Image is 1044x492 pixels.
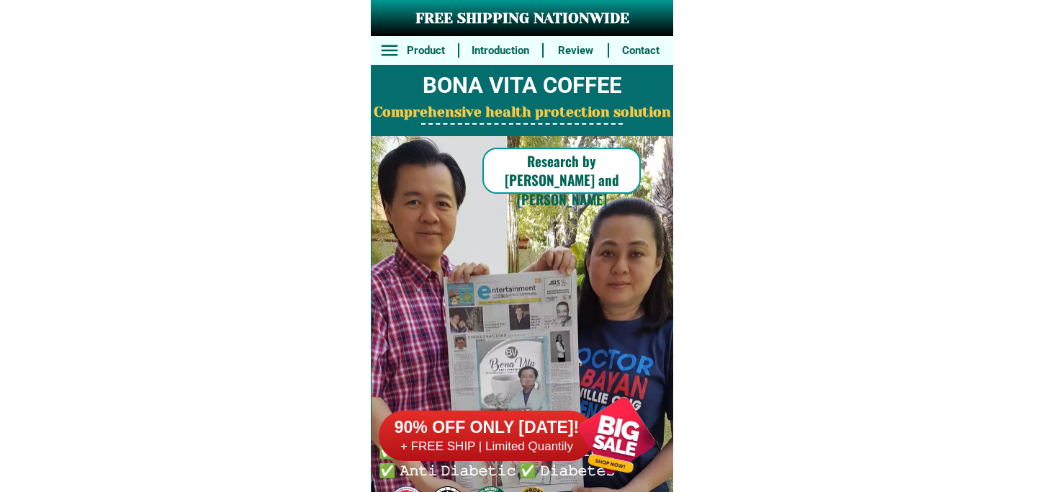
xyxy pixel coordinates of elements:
h6: + FREE SHIP | Limited Quantily [379,439,595,455]
h2: Comprehensive health protection solution [371,102,673,123]
h6: Research by [PERSON_NAME] and [PERSON_NAME] [482,151,641,209]
h6: 90% OFF ONLY [DATE]! [379,417,595,439]
h2: BONA VITA COFFEE [371,69,673,103]
h6: Product [402,43,451,59]
h3: FREE SHIPPING NATIONWIDE [371,8,673,30]
h6: Contact [616,43,665,59]
h6: Introduction [467,43,534,59]
h6: Review [551,43,600,59]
